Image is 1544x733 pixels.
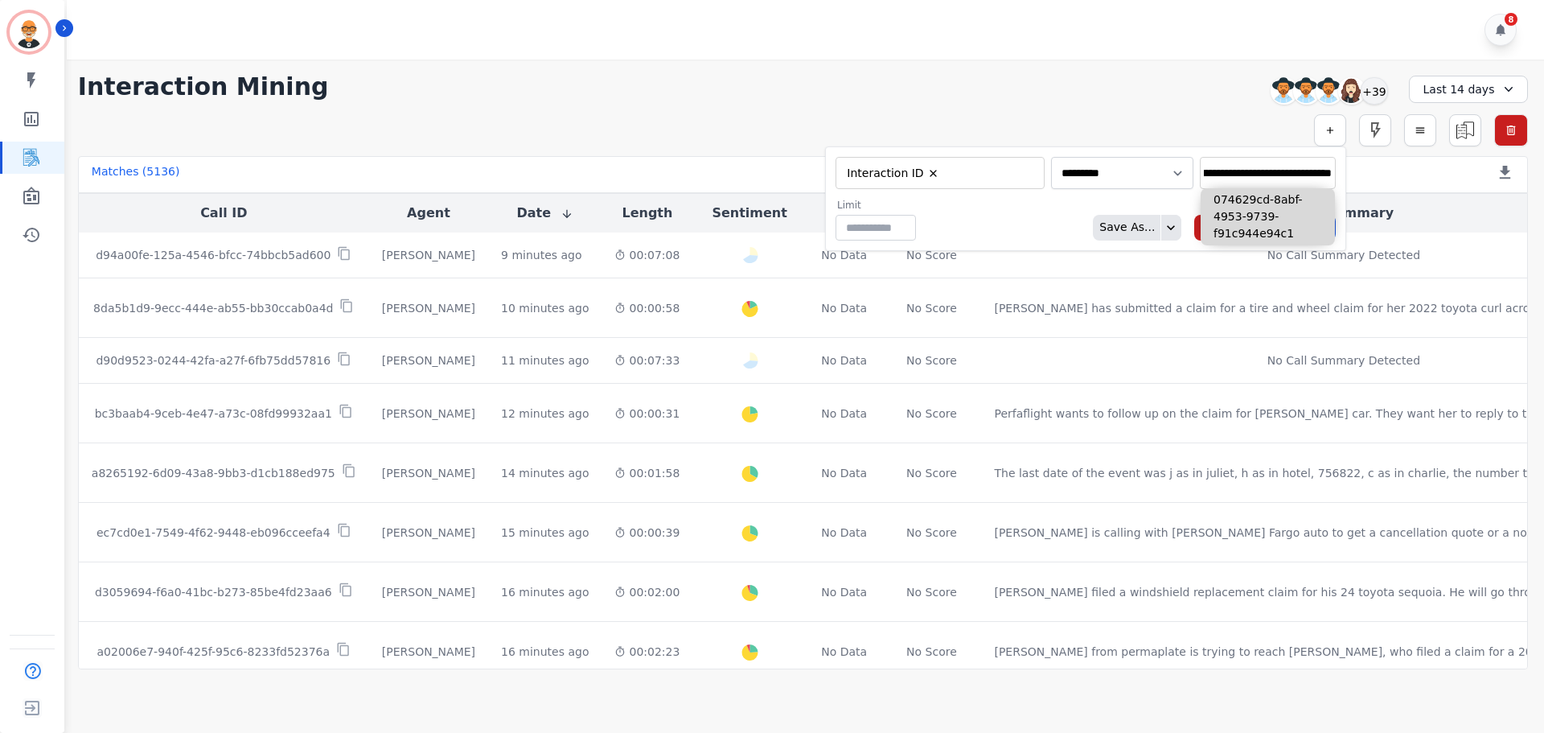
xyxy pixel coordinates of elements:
[906,525,957,541] div: No Score
[501,406,589,422] div: 12 minutes ago
[614,247,680,263] div: 00:07:08
[382,406,475,422] div: [PERSON_NAME]
[906,644,957,660] div: No Score
[92,163,180,186] div: Matches ( 5136 )
[501,525,589,541] div: 15 minutes ago
[78,72,329,101] h1: Interaction Mining
[95,406,332,422] p: bc3baab4-9ceb-4e47-a73c-08fd99932aa1
[200,204,247,223] button: Call ID
[819,644,869,660] div: No Data
[96,644,330,660] p: a02006e7-940f-425f-95c6-8233fd52376a
[622,204,672,223] button: Length
[382,465,475,481] div: [PERSON_NAME]
[614,525,680,541] div: 00:00:39
[1093,215,1155,241] div: Save As...
[840,163,1034,183] ul: selected options
[1194,215,1257,241] button: Delete
[96,525,331,541] p: ec7cd0e1-7549-4f62-9448-eb096cceefa4
[819,247,869,263] div: No Data
[614,465,680,481] div: 00:01:58
[96,352,331,369] p: d90d9523-0244-42fa-a27f-6fb75dd57816
[819,525,869,541] div: No Data
[1361,77,1388,105] div: +39
[614,644,680,660] div: 00:02:23
[501,465,589,481] div: 14 minutes ago
[614,300,680,316] div: 00:00:58
[1505,13,1517,26] div: 8
[95,584,332,600] p: d3059694-f6a0-41bc-b273-85be4fd23aa6
[906,584,957,600] div: No Score
[819,300,869,316] div: No Data
[1201,188,1335,245] li: 074629cd-8abf-4953-9739-f91c944e94c1
[712,204,786,223] button: Sentiment
[10,13,48,51] img: Bordered avatar
[1409,76,1528,103] div: Last 14 days
[906,300,957,316] div: No Score
[842,166,945,181] li: Interaction ID
[382,300,475,316] div: [PERSON_NAME]
[382,352,475,369] div: [PERSON_NAME]
[501,352,589,369] div: 11 minutes ago
[819,406,869,422] div: No Data
[906,352,957,369] div: No Score
[614,584,680,600] div: 00:02:00
[382,584,475,600] div: [PERSON_NAME]
[906,406,957,422] div: No Score
[382,644,475,660] div: [PERSON_NAME]
[382,525,475,541] div: [PERSON_NAME]
[906,247,957,263] div: No Score
[906,465,957,481] div: No Score
[382,247,475,263] div: [PERSON_NAME]
[501,247,582,263] div: 9 minutes ago
[927,167,939,179] button: Remove Interaction ID
[92,465,335,481] p: a8265192-6d09-43a8-9bb3-d1cb188ed975
[614,352,680,369] div: 00:07:33
[501,644,589,660] div: 16 minutes ago
[96,247,331,263] p: d94a00fe-125a-4546-bfcc-74bbcb5ad600
[501,584,589,600] div: 16 minutes ago
[93,300,333,316] p: 8da5b1d9-9ecc-444e-ab55-bb30ccab0a4d
[819,352,869,369] div: No Data
[819,584,869,600] div: No Data
[407,204,450,223] button: Agent
[837,199,916,212] label: Limit
[516,204,573,223] button: Date
[1204,165,1332,182] ul: selected options
[614,406,680,422] div: 00:00:31
[819,465,869,481] div: No Data
[501,300,589,316] div: 10 minutes ago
